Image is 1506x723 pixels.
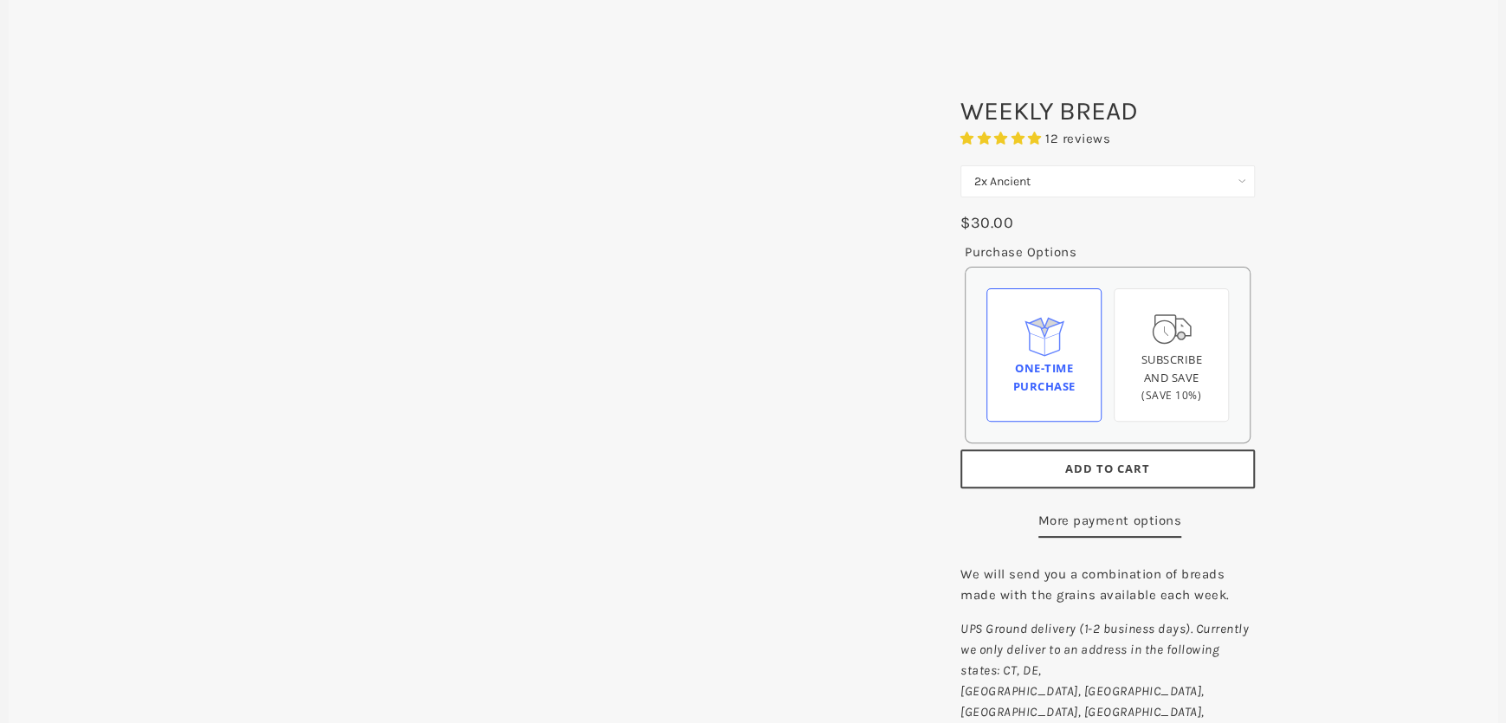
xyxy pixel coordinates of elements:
a: More payment options [1038,510,1181,538]
p: We will send you a combination of breads made with the grains available each week. [960,564,1255,605]
span: 12 reviews [1045,131,1110,146]
span: Subscribe and save [1141,352,1202,385]
a: WEEKLY BREAD [95,76,891,596]
div: $30.00 [960,210,1013,236]
span: (Save 10%) [1141,388,1201,403]
div: One-time Purchase [1001,359,1087,396]
button: Add to Cart [960,449,1255,488]
h1: WEEKLY BREAD [947,84,1268,138]
legend: Purchase Options [965,242,1076,262]
span: Add to Cart [1065,461,1150,476]
span: 4.92 stars [960,131,1045,146]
